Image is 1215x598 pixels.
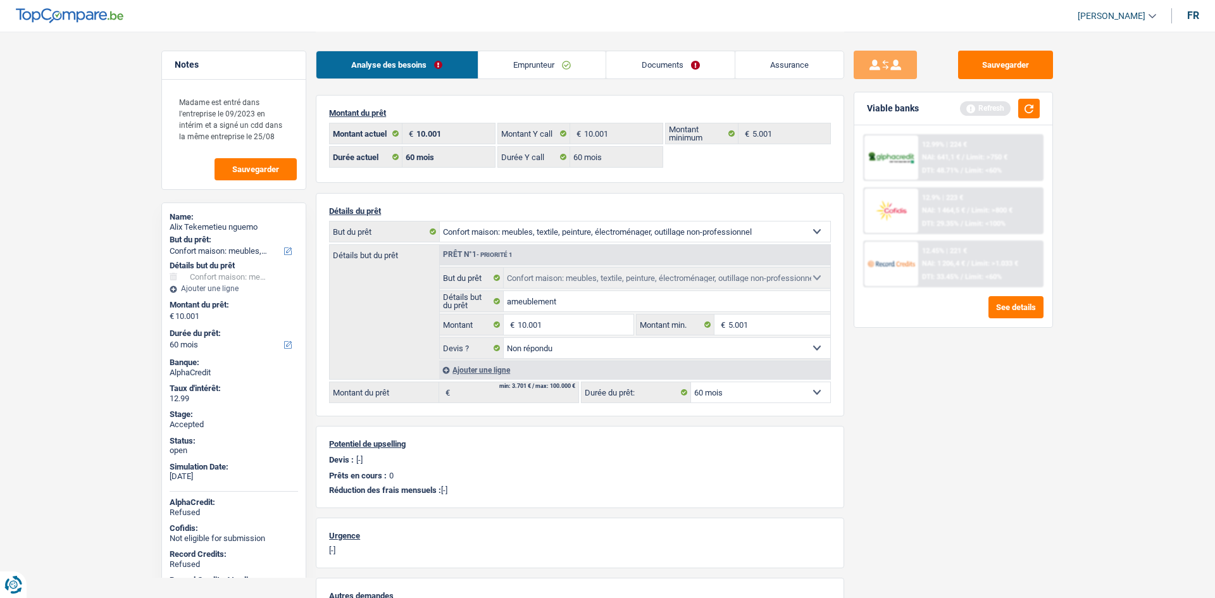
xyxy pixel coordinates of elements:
span: Limit: <100% [965,220,1006,228]
label: Durée actuel [330,147,402,167]
a: [PERSON_NAME] [1068,6,1156,27]
div: Stage: [170,409,298,420]
img: AlphaCredit [868,151,914,165]
div: Refresh [960,101,1011,115]
span: € [570,123,584,144]
div: AlphaCredit [170,368,298,378]
span: / [961,273,963,281]
p: [-] [329,545,831,555]
a: Emprunteur [478,51,606,78]
div: fr [1187,9,1199,22]
p: Prêts en cours : [329,471,387,480]
label: Détails but du prêt [330,245,439,259]
span: NAI: 1 206,4 € [922,259,965,268]
label: Montant minimum [666,123,738,144]
div: Refused [170,559,298,570]
label: Montant Y call [498,123,571,144]
span: € [439,382,453,402]
a: Analyse des besoins [316,51,478,78]
button: See details [988,296,1044,318]
h5: Notes [175,59,293,70]
div: Record Credits Atradius: [170,575,298,585]
div: Alix Tekemetieu nguemo [170,222,298,232]
span: / [962,153,964,161]
span: Limit: >800 € [971,206,1012,215]
p: Urgence [329,531,831,540]
p: Montant du prêt [329,108,831,118]
span: Limit: >750 € [966,153,1007,161]
span: Limit: >1.033 € [971,259,1018,268]
p: Potentiel de upselling [329,439,831,449]
span: NAI: 641,1 € [922,153,960,161]
span: [PERSON_NAME] [1078,11,1145,22]
span: Limit: <60% [965,273,1002,281]
div: Simulation Date: [170,462,298,472]
img: Record Credits [868,252,914,275]
div: Refused [170,508,298,518]
span: DTI: 48.71% [922,166,959,175]
span: € [402,123,416,144]
div: Viable banks [867,103,919,114]
span: / [961,166,963,175]
label: Montant actuel [330,123,402,144]
p: Détails du prêt [329,206,831,216]
button: Sauvegarder [215,158,297,180]
span: DTI: 29.35% [922,220,959,228]
label: Détails but du prêt [440,291,504,311]
span: Sauvegarder [232,165,279,173]
div: Not eligible for submission [170,533,298,544]
span: / [967,206,969,215]
span: Réduction des frais mensuels : [329,485,441,495]
label: Durée du prêt: [170,328,296,339]
span: / [961,220,963,228]
label: Durée du prêt: [582,382,691,402]
a: Documents [606,51,735,78]
p: 0 [389,471,394,480]
div: Banque: [170,358,298,368]
div: AlphaCredit: [170,497,298,508]
div: Name: [170,212,298,222]
label: Montant min. [637,315,714,335]
div: Status: [170,436,298,446]
div: [DATE] [170,471,298,482]
img: TopCompare Logo [16,8,123,23]
div: open [170,445,298,456]
div: 12.99% | 224 € [922,140,967,149]
div: Cofidis: [170,523,298,533]
div: Ajouter une ligne [439,361,830,379]
span: / [967,259,969,268]
span: NAI: 1 464,5 € [922,206,965,215]
div: min: 3.701 € / max: 100.000 € [499,383,575,389]
div: 12.45% | 221 € [922,247,967,255]
div: Détails but du prêt [170,261,298,271]
div: 12.99 [170,394,298,404]
label: But du prêt: [170,235,296,245]
div: Prêt n°1 [440,251,516,259]
button: Sauvegarder [958,51,1053,79]
span: € [170,311,174,321]
div: Record Credits: [170,549,298,559]
span: € [504,315,518,335]
span: DTI: 33.45% [922,273,959,281]
span: € [738,123,752,144]
div: Ajouter une ligne [170,284,298,293]
p: [-] [329,485,831,495]
div: Accepted [170,420,298,430]
label: Durée Y call [498,147,571,167]
label: Montant du prêt [330,382,439,402]
label: Montant [440,315,504,335]
p: Devis : [329,455,354,464]
p: [-] [356,455,363,464]
span: - Priorité 1 [477,251,513,258]
img: Cofidis [868,199,914,222]
div: 12.9% | 223 € [922,194,963,202]
label: Montant du prêt: [170,300,296,310]
a: Assurance [735,51,844,78]
label: Devis ? [440,338,504,358]
span: Limit: <60% [965,166,1002,175]
label: But du prêt [330,221,440,242]
div: Taux d'intérêt: [170,383,298,394]
span: € [714,315,728,335]
label: But du prêt [440,268,504,288]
